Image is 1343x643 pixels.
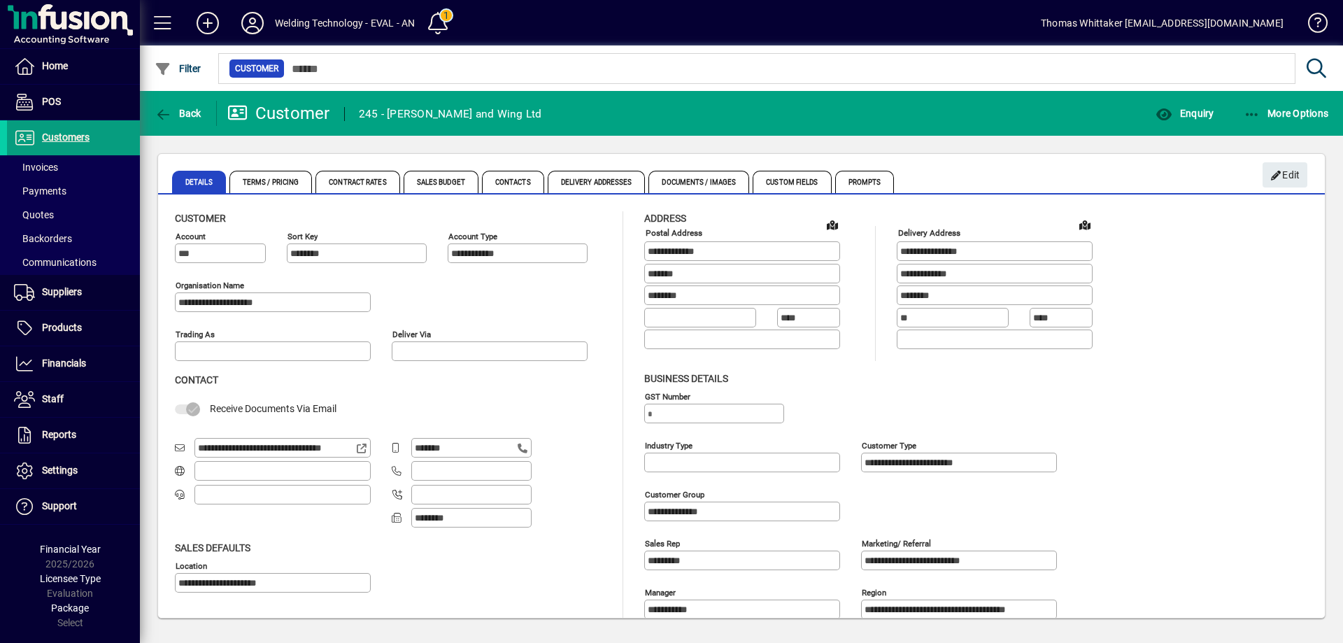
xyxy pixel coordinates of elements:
[7,346,140,381] a: Financials
[227,102,330,125] div: Customer
[315,171,399,193] span: Contract Rates
[42,322,82,333] span: Products
[151,101,205,126] button: Back
[7,275,140,310] a: Suppliers
[1244,108,1329,119] span: More Options
[645,440,692,450] mat-label: Industry type
[42,358,86,369] span: Financials
[645,538,680,548] mat-label: Sales rep
[175,542,250,553] span: Sales defaults
[7,155,140,179] a: Invoices
[482,171,544,193] span: Contacts
[1298,3,1326,48] a: Knowledge Base
[42,286,82,297] span: Suppliers
[404,171,478,193] span: Sales Budget
[862,538,931,548] mat-label: Marketing/ Referral
[235,62,278,76] span: Customer
[40,573,101,584] span: Licensee Type
[42,429,76,440] span: Reports
[1156,108,1214,119] span: Enquiry
[448,232,497,241] mat-label: Account Type
[229,171,313,193] span: Terms / Pricing
[1270,164,1300,187] span: Edit
[185,10,230,36] button: Add
[42,132,90,143] span: Customers
[14,185,66,197] span: Payments
[155,108,201,119] span: Back
[7,49,140,84] a: Home
[51,602,89,614] span: Package
[151,56,205,81] button: Filter
[862,587,886,597] mat-label: Region
[7,418,140,453] a: Reports
[155,63,201,74] span: Filter
[7,203,140,227] a: Quotes
[359,103,542,125] div: 245 - [PERSON_NAME] and Wing Ltd
[835,171,895,193] span: Prompts
[7,382,140,417] a: Staff
[7,311,140,346] a: Products
[176,560,207,570] mat-label: Location
[648,171,749,193] span: Documents / Images
[7,179,140,203] a: Payments
[14,209,54,220] span: Quotes
[548,171,646,193] span: Delivery Addresses
[7,453,140,488] a: Settings
[1041,12,1284,34] div: Thomas Whittaker [EMAIL_ADDRESS][DOMAIN_NAME]
[1263,162,1307,188] button: Edit
[644,373,728,384] span: Business details
[1074,213,1096,236] a: View on map
[7,227,140,250] a: Backorders
[275,12,415,34] div: Welding Technology - EVAL - AN
[230,10,275,36] button: Profile
[14,233,72,244] span: Backorders
[40,544,101,555] span: Financial Year
[392,330,431,339] mat-label: Deliver via
[175,374,218,386] span: Contact
[644,213,686,224] span: Address
[287,232,318,241] mat-label: Sort key
[175,213,226,224] span: Customer
[42,500,77,511] span: Support
[172,171,226,193] span: Details
[210,403,336,414] span: Receive Documents Via Email
[176,232,206,241] mat-label: Account
[42,465,78,476] span: Settings
[7,489,140,524] a: Support
[42,60,68,71] span: Home
[821,213,844,236] a: View on map
[176,330,215,339] mat-label: Trading as
[14,257,97,268] span: Communications
[1240,101,1333,126] button: More Options
[42,393,64,404] span: Staff
[1152,101,1217,126] button: Enquiry
[645,587,676,597] mat-label: Manager
[176,281,244,290] mat-label: Organisation name
[862,440,916,450] mat-label: Customer type
[645,391,690,401] mat-label: GST Number
[42,96,61,107] span: POS
[753,171,831,193] span: Custom Fields
[645,489,704,499] mat-label: Customer group
[140,101,217,126] app-page-header-button: Back
[7,85,140,120] a: POS
[14,162,58,173] span: Invoices
[7,250,140,274] a: Communications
